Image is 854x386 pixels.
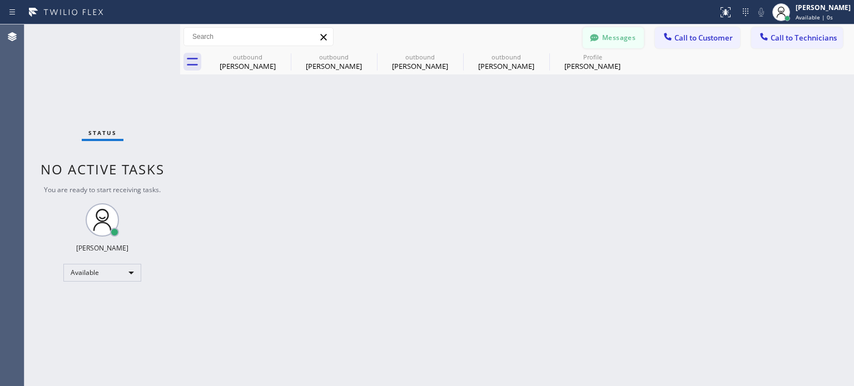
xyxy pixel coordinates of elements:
div: [PERSON_NAME] [292,61,376,71]
div: William Vandeveer [550,49,634,74]
div: Available [63,264,141,282]
input: Search [184,28,333,46]
div: [PERSON_NAME] [378,61,462,71]
div: Colette Florez [464,49,548,74]
button: Mute [753,4,769,20]
div: outbound [378,53,462,61]
div: Ruth Sevag [206,49,290,74]
div: [PERSON_NAME] [206,61,290,71]
div: Ruth Sevag [378,49,462,74]
span: Call to Customer [674,33,733,43]
div: outbound [464,53,548,61]
div: outbound [292,53,376,61]
button: Call to Technicians [751,27,843,48]
span: Status [88,129,117,137]
button: Messages [583,27,644,48]
button: Call to Customer [655,27,740,48]
div: [PERSON_NAME] [76,243,128,253]
div: [PERSON_NAME] [550,61,634,71]
span: Call to Technicians [771,33,837,43]
span: No active tasks [41,160,165,178]
div: Profile [550,53,634,61]
span: Available | 0s [796,13,833,21]
div: Bob Szwarc [292,49,376,74]
span: You are ready to start receiving tasks. [44,185,161,194]
div: outbound [206,53,290,61]
div: [PERSON_NAME] [796,3,851,12]
div: [PERSON_NAME] [464,61,548,71]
